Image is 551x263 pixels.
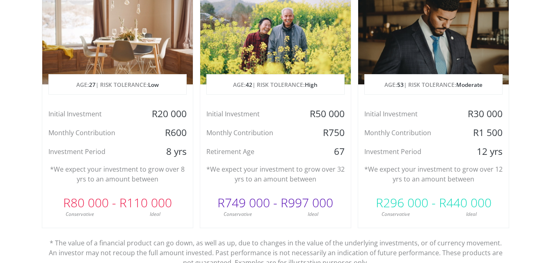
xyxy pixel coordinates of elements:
[364,164,503,184] p: *We expect your investment to grow over 12 yrs to an amount between
[142,108,192,120] div: R20 000
[200,127,301,139] div: Monthly Contribution
[148,81,159,88] span: Low
[142,145,192,158] div: 8 yrs
[434,211,509,218] div: Ideal
[301,108,351,120] div: R50 000
[89,81,96,88] span: 27
[200,190,351,215] div: R749 000 - R997 000
[42,108,143,120] div: Initial Investment
[397,81,404,88] span: 53
[358,211,434,218] div: Conservative
[301,127,351,139] div: R750
[200,145,301,158] div: Retirement Age
[48,164,187,184] p: *We expect your investment to grow over 8 yrs to an amount between
[246,81,252,88] span: 42
[459,145,509,158] div: 12 yrs
[301,145,351,158] div: 67
[358,108,459,120] div: Initial Investment
[42,127,143,139] div: Monthly Contribution
[459,108,509,120] div: R30 000
[358,190,509,215] div: R296 000 - R440 000
[206,164,345,184] p: *We expect your investment to grow over 32 yrs to an amount between
[358,127,459,139] div: Monthly Contribution
[42,145,143,158] div: Investment Period
[207,75,344,95] p: AGE: | RISK TOLERANCE:
[358,145,459,158] div: Investment Period
[200,108,301,120] div: Initial Investment
[142,127,192,139] div: R600
[117,211,193,218] div: Ideal
[200,211,276,218] div: Conservative
[365,75,502,95] p: AGE: | RISK TOLERANCE:
[42,211,118,218] div: Conservative
[459,127,509,139] div: R1 500
[275,211,351,218] div: Ideal
[42,190,193,215] div: R80 000 - R110 000
[305,81,318,88] span: High
[456,81,482,88] span: Moderate
[49,75,186,95] p: AGE: | RISK TOLERANCE:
